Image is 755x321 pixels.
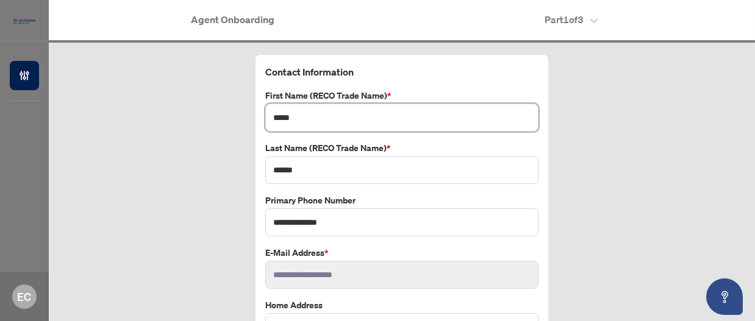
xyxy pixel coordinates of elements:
label: Last Name (RECO Trade Name) [265,141,539,155]
button: Open asap [706,278,743,315]
h4: Part 1 of 3 [545,12,598,27]
label: Home Address [265,298,539,312]
label: Primary Phone Number [265,194,539,207]
label: E-mail Address [265,246,539,259]
img: logo [10,15,39,27]
span: EC [18,288,32,305]
label: First Name (RECO Trade Name) [265,89,539,102]
h4: Contact Information [265,65,539,79]
h4: Agent Onboarding [191,12,274,27]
